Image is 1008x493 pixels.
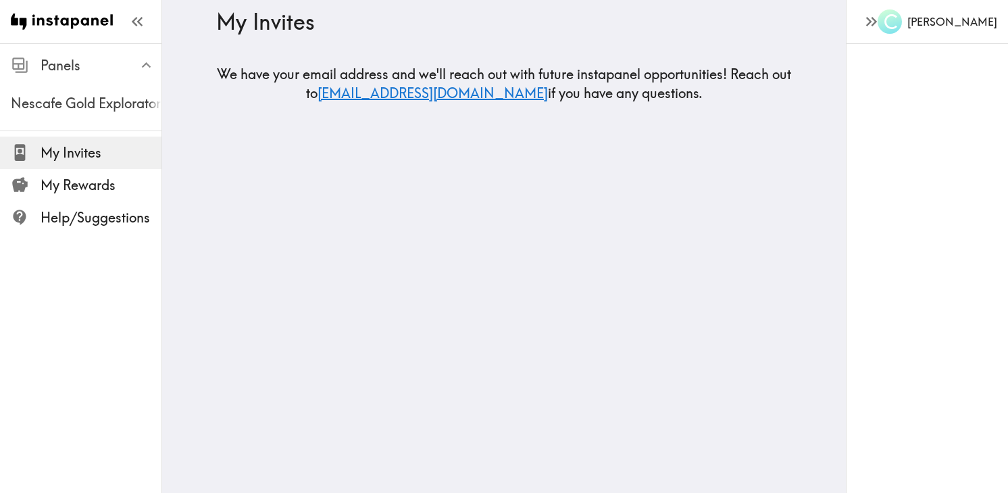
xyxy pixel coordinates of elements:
span: Nescafe Gold Exploratory [11,94,161,113]
a: [EMAIL_ADDRESS][DOMAIN_NAME] [318,85,548,101]
span: My Invites [41,143,161,162]
h3: My Invites [216,9,781,34]
span: My Rewards [41,176,161,195]
h5: We have your email address and we'll reach out with future instapanel opportunities! Reach out to... [216,65,792,103]
span: C [884,10,897,34]
span: Panels [41,56,161,75]
span: Help/Suggestions [41,208,161,227]
h6: [PERSON_NAME] [907,14,997,29]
